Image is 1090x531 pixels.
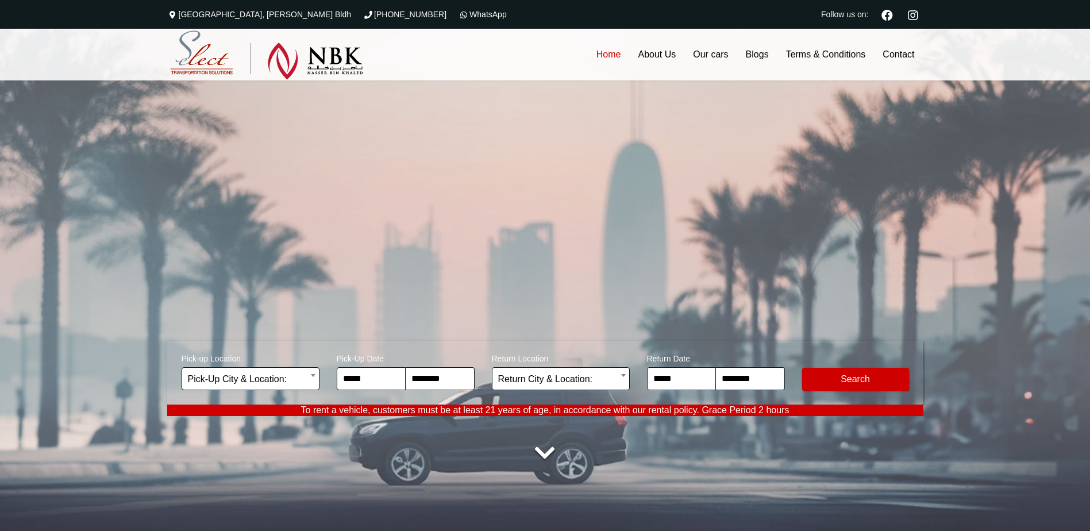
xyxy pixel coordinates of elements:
span: Pick-up Location [182,347,319,367]
span: Pick-Up City & Location: [188,368,313,391]
a: About Us [629,29,684,80]
a: Facebook [877,8,898,21]
span: Return City & Location: [498,368,623,391]
a: Instagram [903,8,923,21]
a: Our cars [684,29,737,80]
a: [PHONE_NUMBER] [363,10,446,19]
span: Pick-Up Date [337,347,475,367]
p: To rent a vehicle, customers must be at least 21 years of age, in accordance with our rental poli... [167,405,923,416]
span: Pick-Up City & Location: [182,367,319,390]
span: Return Date [647,347,785,367]
img: Select Rent a Car [170,30,363,80]
a: Blogs [737,29,777,80]
a: Terms & Conditions [777,29,875,80]
a: Contact [874,29,923,80]
button: Modify Search [802,368,909,391]
span: Return Location [492,347,630,367]
a: Home [588,29,630,80]
a: WhatsApp [458,10,507,19]
span: Return City & Location: [492,367,630,390]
